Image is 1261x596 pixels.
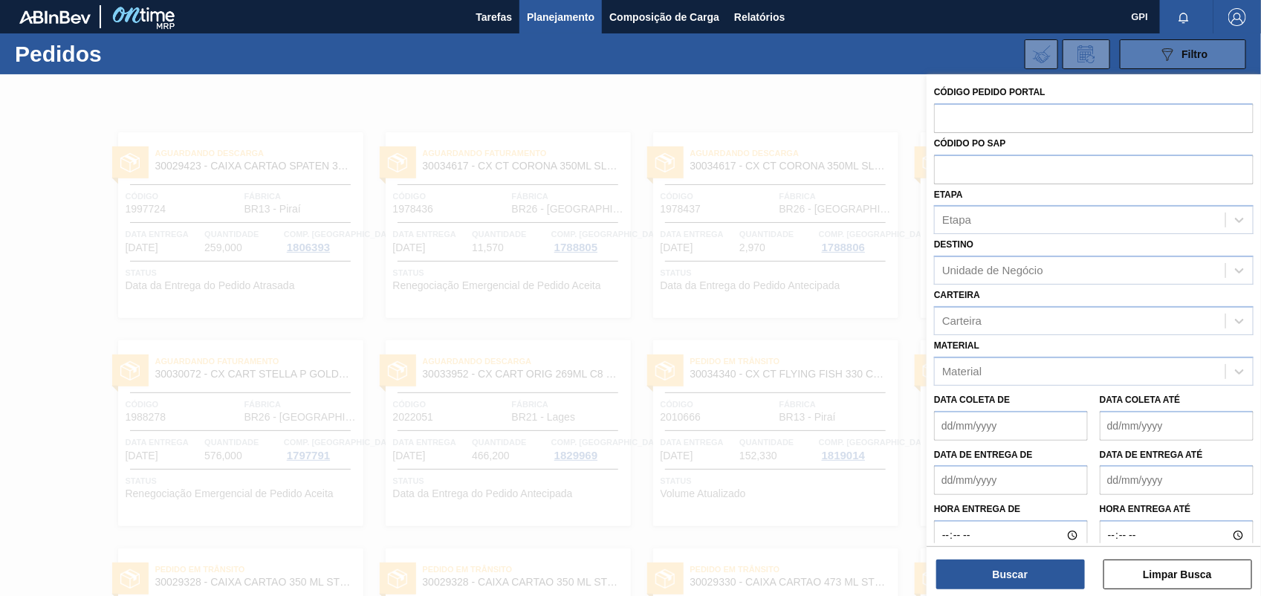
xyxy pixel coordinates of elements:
span: Planejamento [527,8,594,26]
label: Hora entrega até [1100,499,1254,520]
div: Solicitação de Revisão de Pedidos [1063,39,1110,69]
span: Filtro [1182,48,1208,60]
label: Hora entrega de [934,499,1088,520]
div: Unidade de Negócio [942,265,1043,277]
label: Data coleta de [934,395,1010,405]
label: Códido PO SAP [934,138,1006,149]
span: Relatórios [734,8,785,26]
input: dd/mm/yyyy [934,465,1088,495]
span: Composição de Carga [609,8,719,26]
label: Etapa [934,190,963,200]
button: Notificações [1160,7,1207,27]
div: Importar Negociações dos Pedidos [1025,39,1058,69]
div: Material [942,365,982,378]
label: Data de Entrega até [1100,450,1203,460]
h1: Pedidos [15,45,233,62]
label: Data coleta até [1100,395,1180,405]
div: Carteira [942,314,982,327]
input: dd/mm/yyyy [1100,411,1254,441]
div: Etapa [942,214,971,227]
img: TNhmsLtSVTkK8tSr43FrP2fwEKptu5GPRR3wAAAABJRU5ErkJggg== [19,10,91,24]
span: Tarefas [476,8,512,26]
label: Destino [934,239,973,250]
button: Filtro [1120,39,1246,69]
label: Material [934,340,979,351]
input: dd/mm/yyyy [1100,465,1254,495]
label: Código Pedido Portal [934,87,1046,97]
img: Logout [1228,8,1246,26]
label: Data de Entrega de [934,450,1033,460]
label: Carteira [934,290,980,300]
input: dd/mm/yyyy [934,411,1088,441]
